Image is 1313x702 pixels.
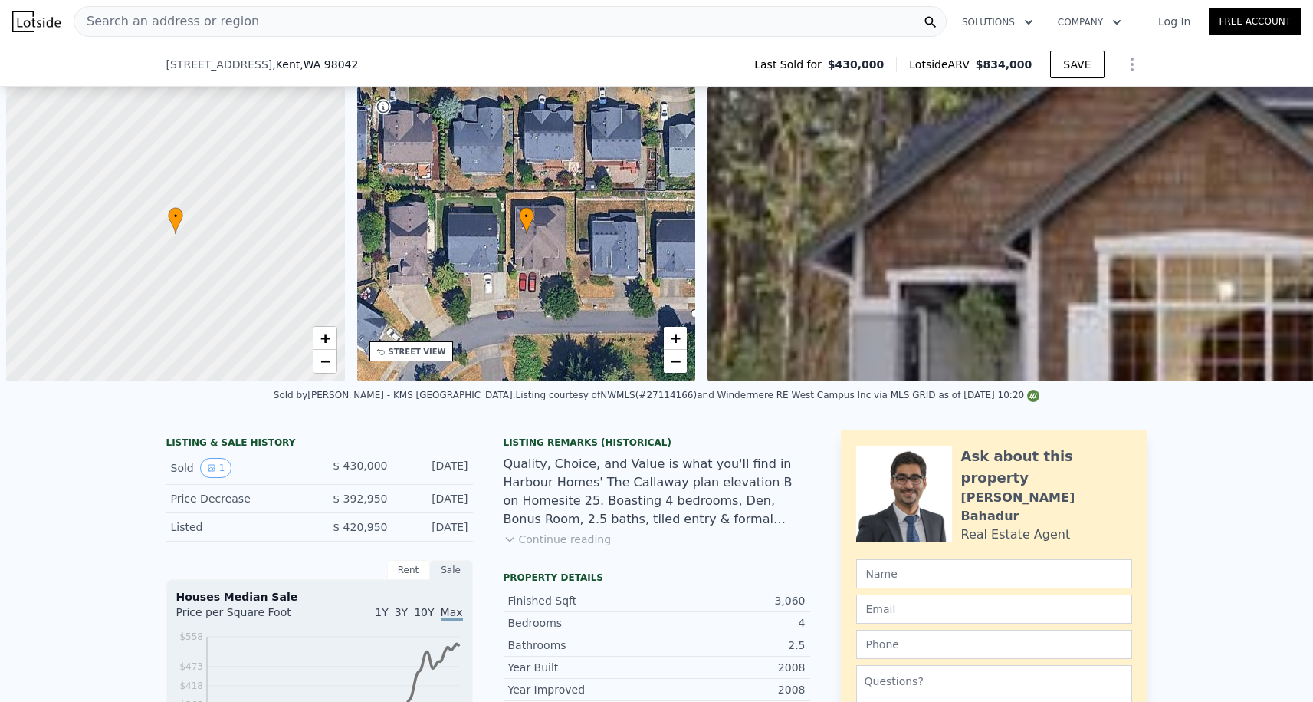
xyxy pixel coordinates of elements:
[333,493,387,505] span: $ 392,950
[168,207,183,234] div: •
[1117,49,1147,80] button: Show Options
[516,390,1040,400] div: Listing courtesy of NWMLS (#27114166) and Windermere RE West Campus Inc via MLS GRID as of [DATE]...
[395,606,408,618] span: 3Y
[664,350,687,373] a: Zoom out
[519,207,534,234] div: •
[657,615,806,631] div: 4
[1140,14,1209,29] a: Log In
[400,491,468,506] div: [DATE]
[664,327,687,350] a: Zoom in
[754,57,828,72] span: Last Sold for
[441,606,463,621] span: Max
[166,57,273,72] span: [STREET_ADDRESS]
[168,209,183,223] span: •
[320,351,330,371] span: −
[504,532,612,547] button: Continue reading
[657,593,806,608] div: 3,060
[12,11,61,32] img: Lotside
[179,631,203,642] tspan: $558
[171,458,307,478] div: Sold
[961,446,1132,489] div: Ask about this property
[519,209,534,223] span: •
[387,560,430,580] div: Rent
[333,460,387,472] span: $ 430,000
[274,390,516,400] div: Sold by [PERSON_NAME] - KMS [GEOGRAPHIC_DATA] .
[976,58,1032,71] span: $834,000
[856,559,1132,588] input: Name
[430,560,473,580] div: Sale
[504,572,810,584] div: Property details
[320,328,330,348] span: +
[400,458,468,478] div: [DATE]
[400,519,468,535] div: [DATE]
[333,521,387,533] span: $ 420,950
[961,526,1071,544] div: Real Estate Agent
[657,660,806,675] div: 2008
[671,328,681,348] span: +
[313,350,336,373] a: Zoom out
[657,638,806,653] div: 2.5
[200,458,232,478] button: View historical data
[508,638,657,653] div: Bathrooms
[508,682,657,697] div: Year Improved
[508,593,657,608] div: Finished Sqft
[300,58,358,71] span: , WA 98042
[1045,8,1134,36] button: Company
[375,606,388,618] span: 1Y
[856,630,1132,659] input: Phone
[504,437,810,449] div: Listing Remarks (Historical)
[1050,51,1104,78] button: SAVE
[176,605,320,629] div: Price per Square Foot
[909,57,975,72] span: Lotside ARV
[389,346,446,358] div: STREET VIEW
[950,8,1045,36] button: Solutions
[171,491,307,506] div: Price Decrease
[166,437,473,452] div: LISTING & SALE HISTORY
[671,351,681,371] span: −
[179,661,203,672] tspan: $473
[961,489,1132,526] div: [PERSON_NAME] Bahadur
[1209,8,1301,35] a: Free Account
[313,327,336,350] a: Zoom in
[504,455,810,529] div: Quality, Choice, and Value is what you'll find in Harbour Homes' The Callaway plan elevation B on...
[828,57,885,72] span: $430,000
[272,57,358,72] span: , Kent
[856,595,1132,624] input: Email
[74,12,259,31] span: Search an address or region
[1027,390,1039,402] img: NWMLS Logo
[171,519,307,535] div: Listed
[176,589,463,605] div: Houses Median Sale
[414,606,434,618] span: 10Y
[508,660,657,675] div: Year Built
[179,681,203,691] tspan: $418
[508,615,657,631] div: Bedrooms
[657,682,806,697] div: 2008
